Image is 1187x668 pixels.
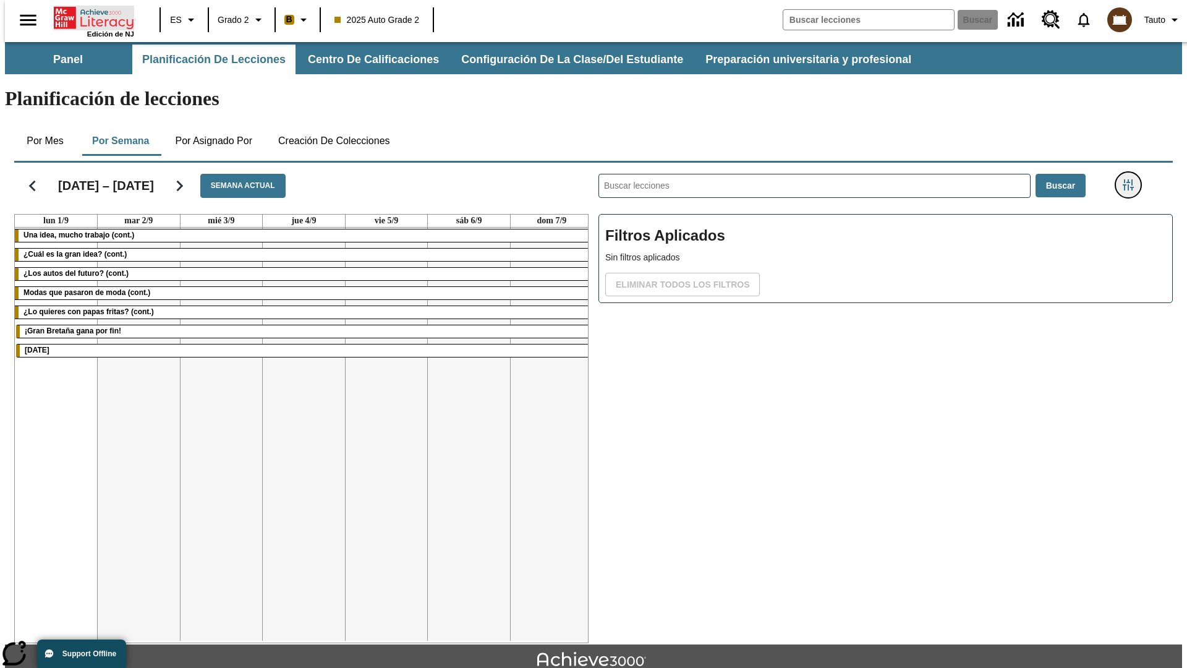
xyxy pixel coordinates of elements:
div: Modas que pasaron de moda (cont.) [15,287,593,299]
span: Una idea, mucho trabajo (cont.) [23,231,134,239]
button: Lenguaje: ES, Selecciona un idioma [164,9,204,31]
button: Creación de colecciones [268,126,400,156]
a: 3 de septiembre de 2025 [205,215,237,227]
button: Por asignado por [165,126,262,156]
input: Buscar campo [783,10,954,30]
a: 6 de septiembre de 2025 [454,215,485,227]
span: ¿Los autos del futuro? (cont.) [23,269,129,278]
button: Boost El color de la clase es anaranjado claro. Cambiar el color de la clase. [279,9,316,31]
button: Buscar [1036,174,1086,198]
span: ¿Lo quieres con papas fritas? (cont.) [23,307,154,316]
a: Centro de información [1000,3,1034,37]
button: Grado: Grado 2, Elige un grado [213,9,271,31]
button: Support Offline [37,640,126,668]
span: Grado 2 [218,14,249,27]
a: 7 de septiembre de 2025 [535,215,569,227]
button: Menú lateral de filtros [1116,173,1141,197]
img: avatar image [1107,7,1132,32]
h2: Filtros Aplicados [605,221,1166,251]
div: Calendario [4,158,589,643]
button: Panel [6,45,130,74]
button: Planificación de lecciones [132,45,296,74]
span: B [286,12,292,27]
span: Día del Trabajo [25,346,49,354]
h2: [DATE] – [DATE] [58,178,154,193]
a: Notificaciones [1068,4,1100,36]
button: Semana actual [200,174,286,198]
button: Por mes [14,126,76,156]
a: Centro de recursos, Se abrirá en una pestaña nueva. [1034,3,1068,36]
a: 4 de septiembre de 2025 [289,215,318,227]
button: Abrir el menú lateral [10,2,46,38]
button: Seguir [164,170,195,202]
div: Filtros Aplicados [598,214,1173,303]
div: Día del Trabajo [16,345,592,357]
a: 2 de septiembre de 2025 [122,215,155,227]
span: Edición de NJ [87,30,134,38]
div: ¿Lo quieres con papas fritas? (cont.) [15,306,593,319]
div: ¿Cuál es la gran idea? (cont.) [15,249,593,261]
button: Regresar [17,170,48,202]
div: Portada [54,4,134,38]
button: Centro de calificaciones [298,45,449,74]
div: Buscar [589,158,1173,643]
span: Tauto [1144,14,1165,27]
h1: Planificación de lecciones [5,87,1182,110]
span: 2025 Auto Grade 2 [334,14,420,27]
button: Preparación universitaria y profesional [696,45,921,74]
span: Support Offline [62,649,116,658]
div: Subbarra de navegación [5,42,1182,74]
div: Una idea, mucho trabajo (cont.) [15,229,593,242]
a: Portada [54,6,134,30]
div: Subbarra de navegación [5,45,922,74]
button: Perfil/Configuración [1139,9,1187,31]
span: ¡Gran Bretaña gana por fin! [25,327,121,335]
div: ¿Los autos del futuro? (cont.) [15,268,593,280]
a: 5 de septiembre de 2025 [372,215,401,227]
span: ¿Cuál es la gran idea? (cont.) [23,250,127,259]
p: Sin filtros aplicados [605,251,1166,264]
span: Modas que pasaron de moda (cont.) [23,288,150,297]
input: Buscar lecciones [599,174,1030,197]
a: 1 de septiembre de 2025 [41,215,71,227]
button: Escoja un nuevo avatar [1100,4,1139,36]
button: Configuración de la clase/del estudiante [451,45,693,74]
div: ¡Gran Bretaña gana por fin! [16,325,592,338]
span: ES [170,14,182,27]
button: Por semana [82,126,159,156]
